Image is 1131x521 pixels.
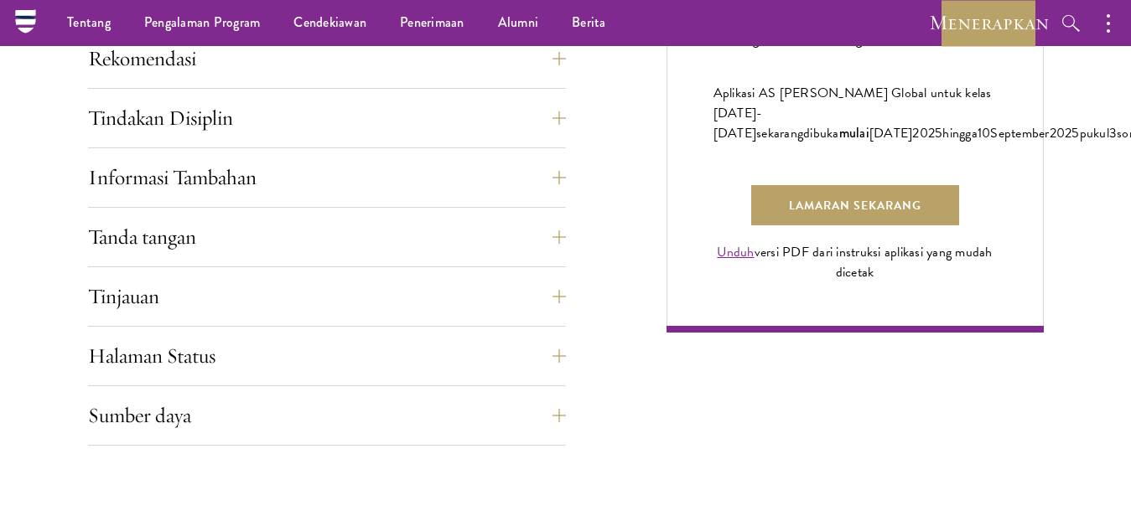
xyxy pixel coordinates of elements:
[88,217,566,257] button: Tanda tangan
[498,13,539,32] font: Alumni
[942,123,978,143] font: hingga
[572,13,606,32] font: Berita
[88,402,191,428] font: Sumber daya
[990,123,1049,143] font: September
[869,123,913,143] font: [DATE]
[978,123,991,143] font: 10
[88,395,566,436] button: Sumber daya
[756,123,803,143] font: sekarang
[88,343,215,369] font: Halaman Status
[88,283,159,309] font: Tinjauan
[1050,123,1080,143] font: 2025
[88,224,196,250] font: Tanda tangan
[755,242,993,282] font: versi PDF dari instruksi aplikasi yang mudah dicetak
[88,98,566,138] button: Tindakan Disiplin
[293,13,366,32] font: Cendekiawan
[400,13,464,32] font: Penerimaan
[713,83,992,143] font: Aplikasi AS [PERSON_NAME] Global untuk kelas [DATE]-[DATE]
[803,123,839,143] font: dibuka
[67,13,111,32] font: Tentang
[88,105,233,131] font: Tindakan Disiplin
[929,10,1049,36] font: Menerapkan
[717,242,754,262] a: Unduh
[1109,123,1117,143] font: 3
[88,336,566,376] button: Halaman Status
[789,197,921,214] font: Lamaran Sekarang
[88,157,566,198] button: Informasi Tambahan
[88,164,257,190] font: Informasi Tambahan
[88,45,196,71] font: Rekomendasi
[839,123,869,142] font: mulai
[144,13,261,32] font: Pengalaman Program
[88,276,566,317] button: Tinjauan
[912,123,942,143] font: 2025
[751,185,959,225] a: Lamaran Sekarang
[1080,123,1109,143] font: pukul
[88,39,566,79] button: Rekomendasi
